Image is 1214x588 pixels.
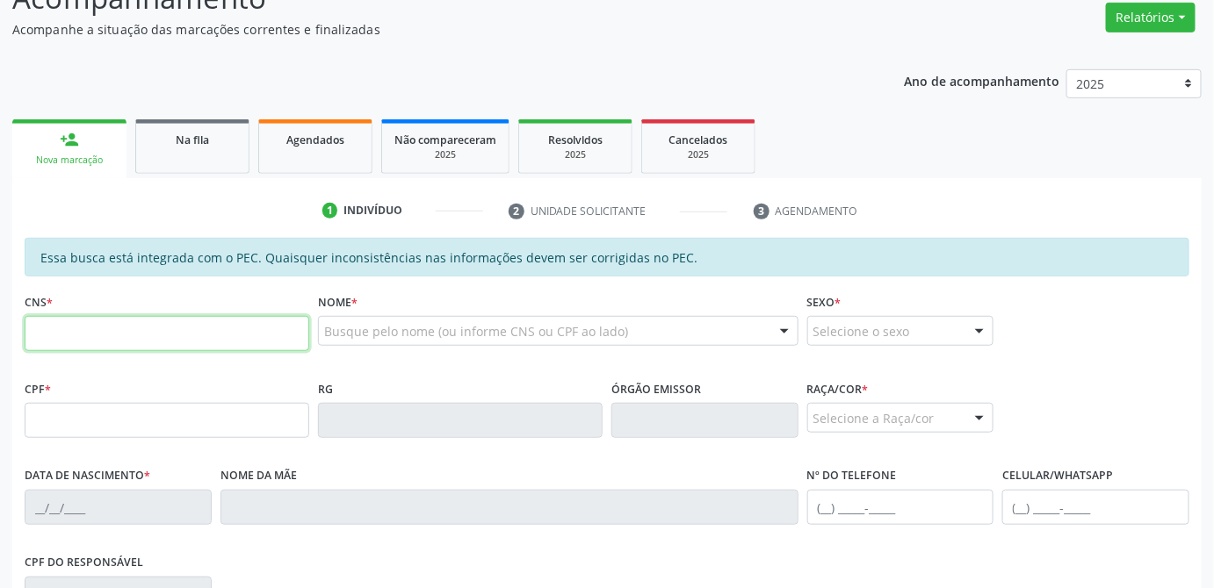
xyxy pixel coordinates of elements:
[318,289,358,316] label: Nome
[60,130,79,149] div: person_add
[807,289,842,316] label: Sexo
[813,322,910,341] span: Selecione o sexo
[12,20,845,39] p: Acompanhe a situação das marcações correntes e finalizadas
[25,238,1189,276] div: Essa busca está integrada com o PEC. Quaisquer inconsistências nas informações devem ser corrigid...
[220,463,297,490] label: Nome da mãe
[176,133,209,147] span: Na fila
[324,322,628,341] span: Busque pelo nome (ou informe CNS ou CPF ao lado)
[318,376,333,403] label: RG
[25,549,143,577] label: CPF do responsável
[286,133,344,147] span: Agendados
[548,133,603,147] span: Resolvidos
[807,376,869,403] label: Raça/cor
[394,133,496,147] span: Não compareceram
[813,409,935,427] span: Selecione a Raça/cor
[343,203,402,219] div: Indivíduo
[25,289,53,316] label: CNS
[905,69,1060,91] p: Ano de acompanhamento
[322,203,338,219] div: 1
[611,376,701,403] label: Órgão emissor
[394,148,496,161] div: 2025
[1002,463,1113,490] label: Celular/WhatsApp
[654,148,742,161] div: 2025
[531,148,619,161] div: 2025
[25,463,150,490] label: Data de nascimento
[25,376,51,403] label: CPF
[807,463,897,490] label: Nº do Telefone
[25,154,114,167] div: Nova marcação
[807,490,994,525] input: (__) _____-_____
[1106,3,1196,32] button: Relatórios
[1002,490,1189,525] input: (__) _____-_____
[25,490,212,525] input: __/__/____
[669,133,728,147] span: Cancelados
